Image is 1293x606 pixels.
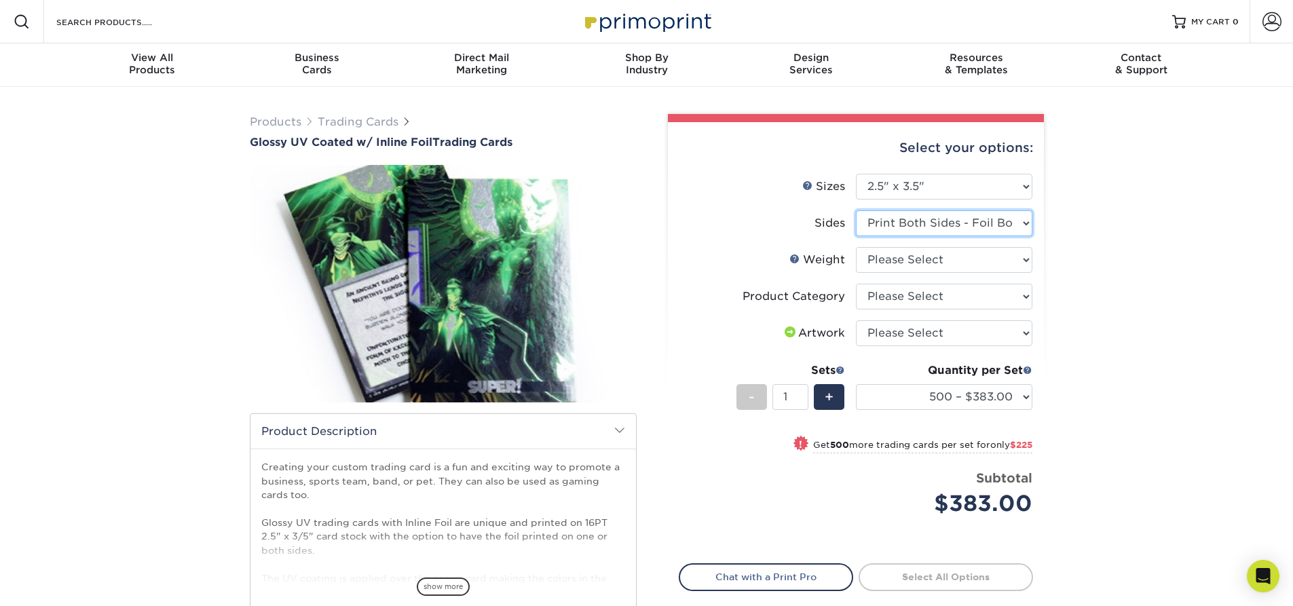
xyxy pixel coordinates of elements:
[743,288,845,305] div: Product Category
[1059,43,1224,87] a: Contact& Support
[1233,17,1239,26] span: 0
[976,470,1032,485] strong: Subtotal
[799,437,802,451] span: !
[399,43,564,87] a: Direct MailMarketing
[802,178,845,195] div: Sizes
[70,52,235,64] span: View All
[318,115,398,128] a: Trading Cards
[1059,52,1224,76] div: & Support
[814,215,845,231] div: Sides
[749,387,755,407] span: -
[250,115,301,128] a: Products
[729,43,894,87] a: DesignServices
[1059,52,1224,64] span: Contact
[399,52,564,64] span: Direct Mail
[234,43,399,87] a: BusinessCards
[399,52,564,76] div: Marketing
[564,43,729,87] a: Shop ByIndustry
[856,362,1032,379] div: Quantity per Set
[250,136,432,149] span: Glossy UV Coated w/ Inline Foil
[250,136,637,149] h1: Trading Cards
[813,440,1032,453] small: Get more trading cards per set for
[1191,16,1230,28] span: MY CART
[679,563,853,590] a: Chat with a Print Pro
[866,487,1032,520] div: $383.00
[70,52,235,76] div: Products
[55,14,187,30] input: SEARCH PRODUCTS.....
[990,440,1032,450] span: only
[250,150,637,417] img: Glossy UV Coated w/ Inline Foil 01
[782,325,845,341] div: Artwork
[894,52,1059,64] span: Resources
[830,440,849,450] strong: 500
[729,52,894,64] span: Design
[579,7,715,36] img: Primoprint
[825,387,833,407] span: +
[564,52,729,76] div: Industry
[894,43,1059,87] a: Resources& Templates
[1010,440,1032,450] span: $225
[250,136,637,149] a: Glossy UV Coated w/ Inline FoilTrading Cards
[736,362,845,379] div: Sets
[729,52,894,76] div: Services
[859,563,1033,590] a: Select All Options
[789,252,845,268] div: Weight
[564,52,729,64] span: Shop By
[679,122,1033,174] div: Select your options:
[234,52,399,76] div: Cards
[70,43,235,87] a: View AllProducts
[250,414,636,449] h2: Product Description
[1247,560,1279,592] div: Open Intercom Messenger
[894,52,1059,76] div: & Templates
[417,577,470,596] span: show more
[234,52,399,64] span: Business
